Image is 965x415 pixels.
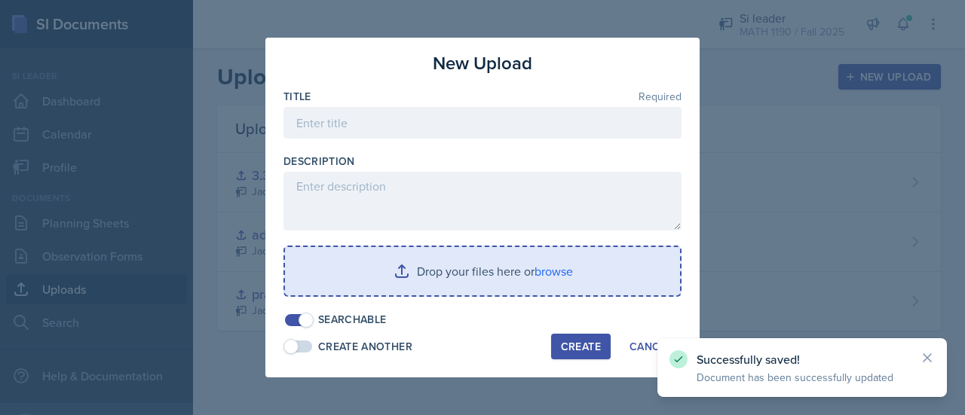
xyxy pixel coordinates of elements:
[697,370,908,385] p: Document has been successfully updated
[318,339,412,355] div: Create Another
[283,107,682,139] input: Enter title
[697,352,908,367] p: Successfully saved!
[433,50,532,77] h3: New Upload
[318,312,387,328] div: Searchable
[639,91,682,102] span: Required
[620,334,682,359] button: Cancel
[283,89,311,104] label: Title
[283,154,355,169] label: Description
[630,340,672,352] div: Cancel
[561,340,601,352] div: Create
[551,334,611,359] button: Create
